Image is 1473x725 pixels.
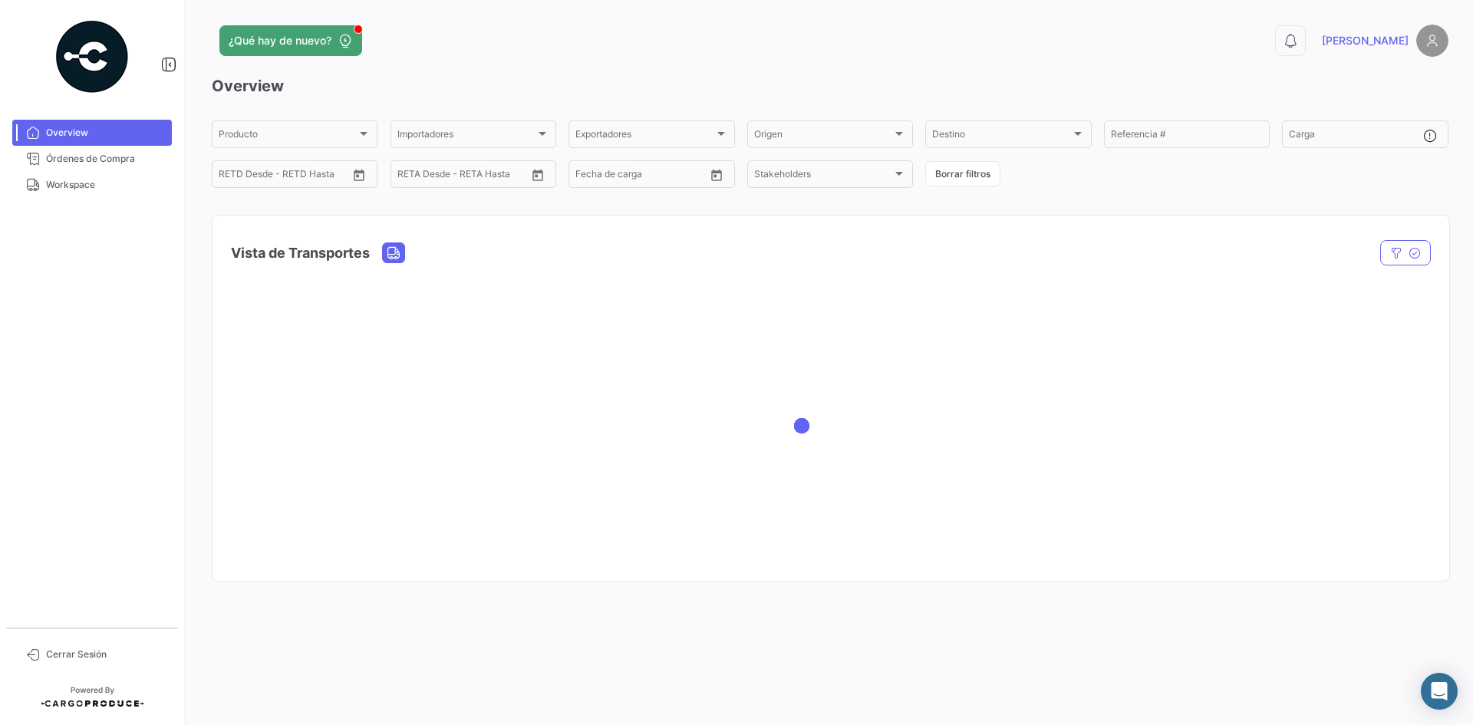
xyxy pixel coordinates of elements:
[46,152,166,166] span: Órdenes de Compra
[212,75,1448,97] h3: Overview
[575,131,713,142] span: Exportadores
[754,131,892,142] span: Origen
[231,242,370,264] h4: Vista de Transportes
[436,171,497,182] input: Hasta
[614,171,675,182] input: Hasta
[397,171,425,182] input: Desde
[12,120,172,146] a: Overview
[12,146,172,172] a: Órdenes de Compra
[383,243,404,262] button: Land
[46,648,166,661] span: Cerrar Sesión
[526,163,549,186] button: Open calendar
[12,172,172,198] a: Workspace
[754,171,892,182] span: Stakeholders
[46,126,166,140] span: Overview
[575,171,603,182] input: Desde
[1322,33,1409,48] span: [PERSON_NAME]
[219,171,246,182] input: Desde
[1416,25,1448,57] img: placeholder-user.png
[257,171,318,182] input: Hasta
[925,161,1000,186] button: Borrar filtros
[219,25,362,56] button: ¿Qué hay de nuevo?
[219,131,357,142] span: Producto
[46,178,166,192] span: Workspace
[54,18,130,95] img: powered-by.png
[932,131,1070,142] span: Destino
[348,163,371,186] button: Open calendar
[1421,673,1458,710] div: Abrir Intercom Messenger
[397,131,535,142] span: Importadores
[229,33,331,48] span: ¿Qué hay de nuevo?
[705,163,728,186] button: Open calendar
